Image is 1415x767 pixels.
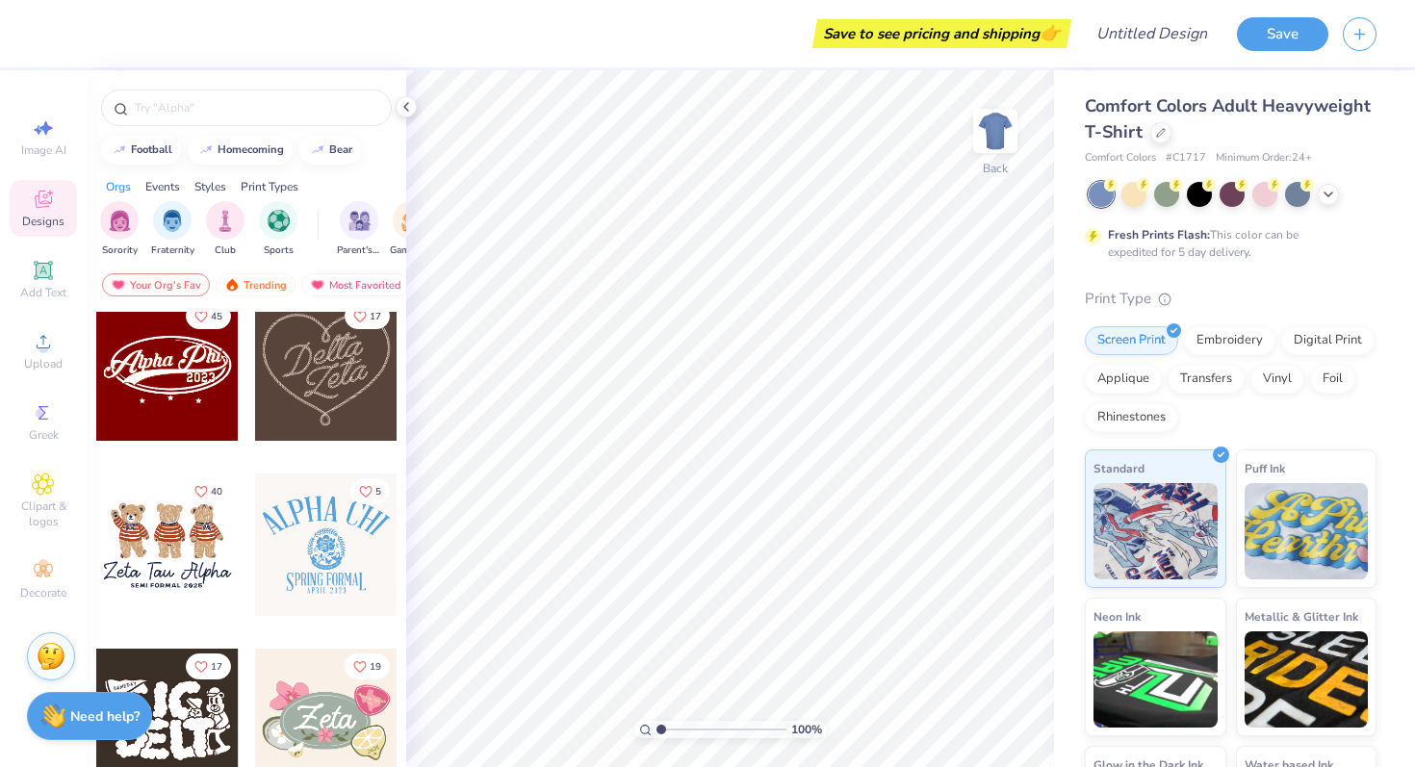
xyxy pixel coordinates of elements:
[216,273,296,296] div: Trending
[194,178,226,195] div: Styles
[1310,365,1355,394] div: Foil
[259,201,297,258] button: filter button
[345,303,390,329] button: Like
[1093,631,1218,728] img: Neon Ink
[310,278,325,292] img: most_fav.gif
[345,653,390,679] button: Like
[1093,483,1218,579] img: Standard
[206,201,244,258] button: filter button
[1245,606,1358,626] span: Metallic & Glitter Ink
[299,136,361,165] button: bear
[1093,606,1141,626] span: Neon Ink
[186,303,231,329] button: Like
[241,178,298,195] div: Print Types
[1085,150,1156,166] span: Comfort Colors
[370,312,381,321] span: 17
[215,243,236,258] span: Club
[976,112,1015,150] img: Back
[1245,458,1285,478] span: Puff Ink
[350,478,390,504] button: Like
[100,201,139,258] div: filter for Sorority
[1040,21,1061,44] span: 👉
[101,136,181,165] button: football
[1245,483,1369,579] img: Puff Ink
[983,160,1008,177] div: Back
[1081,14,1222,53] input: Untitled Design
[211,662,222,672] span: 17
[1085,94,1371,143] span: Comfort Colors Adult Heavyweight T-Shirt
[390,201,434,258] div: filter for Game Day
[162,210,183,232] img: Fraternity Image
[102,273,210,296] div: Your Org's Fav
[215,210,236,232] img: Club Image
[112,144,127,156] img: trend_line.gif
[145,178,180,195] div: Events
[401,210,424,232] img: Game Day Image
[24,356,63,371] span: Upload
[1085,403,1178,432] div: Rhinestones
[264,243,294,258] span: Sports
[1281,326,1375,355] div: Digital Print
[1237,17,1328,51] button: Save
[106,178,131,195] div: Orgs
[1085,288,1376,310] div: Print Type
[29,427,59,443] span: Greek
[301,273,410,296] div: Most Favorited
[186,478,231,504] button: Like
[1108,226,1345,261] div: This color can be expedited for 5 day delivery.
[224,278,240,292] img: trending.gif
[10,499,77,529] span: Clipart & logos
[817,19,1067,48] div: Save to see pricing and shipping
[1245,631,1369,728] img: Metallic & Glitter Ink
[390,243,434,258] span: Game Day
[259,201,297,258] div: filter for Sports
[151,201,194,258] button: filter button
[1168,365,1245,394] div: Transfers
[329,144,352,155] div: bear
[151,201,194,258] div: filter for Fraternity
[1085,365,1162,394] div: Applique
[1166,150,1206,166] span: # C1717
[337,201,381,258] button: filter button
[188,136,293,165] button: homecoming
[310,144,325,156] img: trend_line.gif
[198,144,214,156] img: trend_line.gif
[337,243,381,258] span: Parent's Weekend
[211,312,222,321] span: 45
[151,243,194,258] span: Fraternity
[109,210,131,232] img: Sorority Image
[1093,458,1145,478] span: Standard
[21,142,66,158] span: Image AI
[131,144,172,155] div: football
[1085,326,1178,355] div: Screen Print
[133,98,379,117] input: Try "Alpha"
[211,487,222,497] span: 40
[218,144,284,155] div: homecoming
[100,201,139,258] button: filter button
[20,285,66,300] span: Add Text
[111,278,126,292] img: most_fav.gif
[348,210,371,232] img: Parent's Weekend Image
[1216,150,1312,166] span: Minimum Order: 24 +
[1184,326,1275,355] div: Embroidery
[1108,227,1210,243] strong: Fresh Prints Flash:
[375,487,381,497] span: 5
[22,214,64,229] span: Designs
[337,201,381,258] div: filter for Parent's Weekend
[70,707,140,726] strong: Need help?
[370,662,381,672] span: 19
[186,653,231,679] button: Like
[268,210,290,232] img: Sports Image
[206,201,244,258] div: filter for Club
[102,243,138,258] span: Sorority
[1250,365,1304,394] div: Vinyl
[390,201,434,258] button: filter button
[20,585,66,601] span: Decorate
[791,721,822,738] span: 100 %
